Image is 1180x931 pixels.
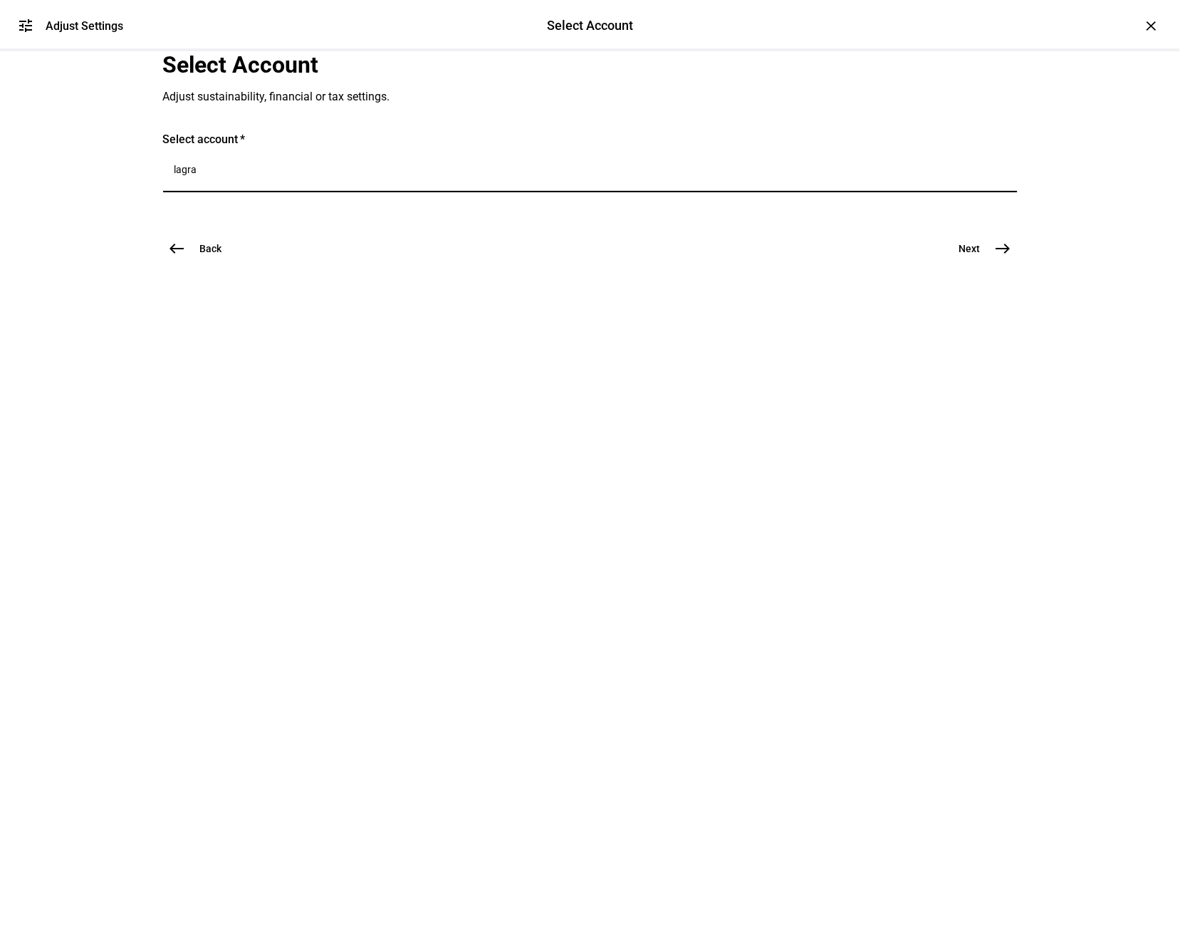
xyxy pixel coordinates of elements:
[995,240,1012,257] mat-icon: east
[174,164,1006,175] input: Number
[959,241,981,256] span: Next
[163,51,804,78] div: Select Account
[163,234,239,263] button: Back
[942,234,1018,263] button: Next
[1140,14,1163,37] div: ×
[17,17,34,34] mat-icon: tune
[169,240,186,257] mat-icon: west
[163,132,1018,147] div: Select account
[163,90,804,104] div: Adjust sustainability, financial or tax settings.
[200,241,222,256] span: Back
[46,19,123,33] div: Adjust Settings
[547,16,633,35] div: Select Account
